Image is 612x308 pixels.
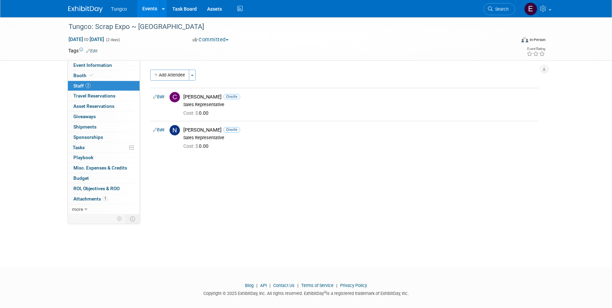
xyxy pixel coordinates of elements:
a: Attachments1 [68,194,140,204]
span: Travel Reservations [73,93,115,99]
button: Add Attendee [150,70,189,81]
span: Onsite [223,94,240,99]
span: Giveaways [73,114,96,119]
span: Misc. Expenses & Credits [73,165,127,171]
span: 0.00 [183,143,211,149]
a: Search [483,3,515,15]
a: ROI, Objectives & ROO [68,184,140,194]
div: [PERSON_NAME] [183,94,536,100]
a: Contact Us [273,283,295,288]
span: [DATE] [DATE] [68,36,104,42]
td: Tags [68,47,98,54]
a: Asset Reservations [68,101,140,111]
span: Sponsorships [73,134,103,140]
span: Budget [73,175,89,181]
span: Tasks [73,145,85,150]
a: Privacy Policy [340,283,367,288]
span: 0.00 [183,110,211,116]
i: Booth reservation complete [90,73,93,77]
span: (2 days) [105,38,120,42]
a: Edit [86,49,98,53]
div: Sales Representative [183,135,536,141]
span: Cost: $ [183,110,199,116]
a: Travel Reservations [68,91,140,101]
a: Tasks [68,143,140,153]
button: Committed [190,36,231,43]
td: Personalize Event Tab Strip [114,214,126,223]
a: Event Information [68,60,140,70]
span: Event Information [73,62,112,68]
a: Terms of Service [301,283,334,288]
a: Budget [68,173,140,183]
span: | [255,283,259,288]
a: Misc. Expenses & Credits [68,163,140,173]
span: Playbook [73,155,93,160]
a: Playbook [68,153,140,163]
span: | [335,283,339,288]
div: [PERSON_NAME] [183,127,536,133]
span: Onsite [223,127,240,132]
span: Attachments [73,196,108,202]
img: N.jpg [170,125,180,135]
a: Blog [245,283,254,288]
div: Event Format [475,36,545,46]
a: Staff2 [68,81,140,91]
span: Booth [73,73,94,78]
div: Sales Representative [183,102,536,107]
img: Format-Inperson.png [521,37,528,42]
a: Sponsorships [68,132,140,142]
span: Tungco [111,6,127,12]
img: eddie beeny [524,2,537,16]
span: Search [493,7,509,12]
sup: ® [324,290,326,294]
img: C.jpg [170,92,180,102]
a: Edit [153,94,164,99]
a: more [68,204,140,214]
td: Toggle Event Tabs [126,214,140,223]
span: Staff [73,83,91,89]
span: ROI, Objectives & ROO [73,186,120,191]
div: Tungco: Scrap Expo ~ [GEOGRAPHIC_DATA] [66,21,505,33]
img: ExhibitDay [68,6,103,13]
span: Shipments [73,124,96,130]
span: Asset Reservations [73,103,114,109]
a: Giveaways [68,112,140,122]
div: Event Rating [527,47,545,51]
span: | [296,283,300,288]
span: Cost: $ [183,143,199,149]
span: to [83,37,90,42]
span: 2 [85,83,91,88]
a: Shipments [68,122,140,132]
a: Edit [153,127,164,132]
a: API [260,283,267,288]
span: 1 [103,196,108,201]
span: | [268,283,272,288]
a: Booth [68,71,140,81]
div: In-Person [529,37,545,42]
span: more [72,206,83,212]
